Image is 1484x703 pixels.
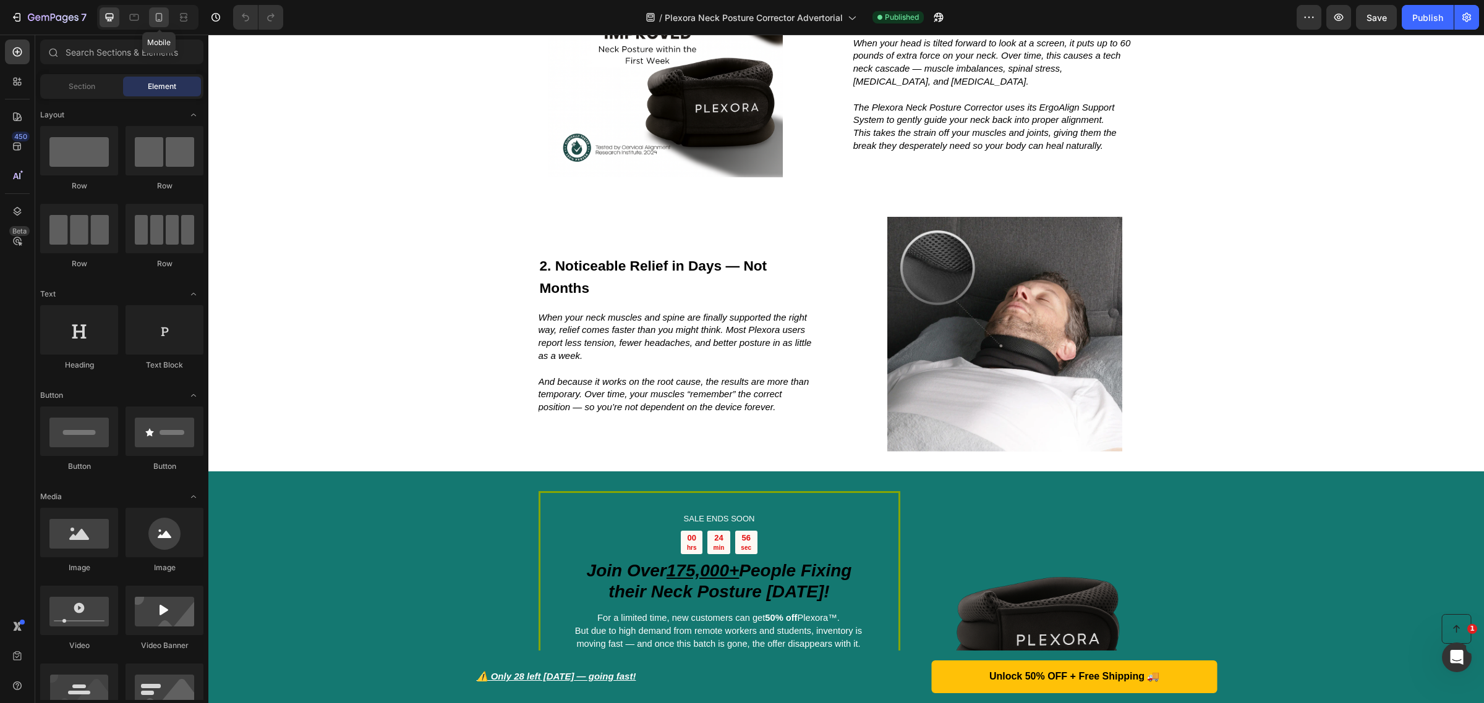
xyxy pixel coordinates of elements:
[645,93,908,116] i: This takes the strain off your muscles and joints, giving them the break they desperately need so...
[268,636,428,647] u: ⚠️ Only 28 left [DATE] — going fast!
[5,5,92,30] button: 7
[645,67,906,91] i: The Plexora Neck Posture Corrector uses its ErgoAlign Support System to gently guide your neck ba...
[40,258,118,269] div: Row
[148,81,176,92] span: Element
[505,509,516,517] p: min
[40,288,56,300] span: Text
[1467,624,1477,634] span: 1
[458,526,531,545] u: 175,000+
[126,258,203,269] div: Row
[532,509,543,517] p: sec
[378,526,644,566] strong: Join Over People Fixing their Neck Posture [DATE]!
[363,479,659,490] p: SALE ENDS SOON
[208,35,1484,703] iframe: Design area
[40,491,62,502] span: Media
[479,509,488,517] p: hrs
[556,578,589,588] strong: 50% off
[40,461,118,472] div: Button
[126,640,203,651] div: Video Banner
[40,109,64,120] span: Layout
[781,636,952,647] strong: Unlock 50% OFF + Free Shipping 🚚
[1402,5,1454,30] button: Publish
[1367,12,1387,23] span: Save
[389,578,631,588] span: For a limited time, new customers can get Plexora™.
[126,461,203,472] div: Button
[330,342,601,378] i: And because it works on the root cause, the results are more than temporary. Over time, your musc...
[40,640,118,651] div: Video
[723,626,1009,659] a: Unlock 50% OFF + Free Shipping 🚚
[81,10,87,25] p: 7
[885,12,919,23] span: Published
[330,277,603,326] i: When your neck muscles and spine are finally supported the right way, relief comes faster than yo...
[126,180,203,192] div: Row
[331,223,559,261] strong: 2. Noticeable Relief in Days — Not Months
[479,499,488,509] div: 00
[9,226,30,236] div: Beta
[126,360,203,371] div: Text Block
[40,390,63,401] span: Button
[40,360,118,371] div: Heading
[184,284,203,304] span: Toggle open
[1356,5,1397,30] button: Save
[505,499,516,509] div: 24
[532,499,543,509] div: 56
[12,132,30,141] div: 450
[184,487,203,507] span: Toggle open
[1412,11,1443,24] div: Publish
[645,3,923,52] i: When your head is tilted forward to look at a screen, it puts up to 60 pounds of extra force on y...
[233,5,283,30] div: Undo/Redo
[40,40,203,64] input: Search Sections & Elements
[184,385,203,405] span: Toggle open
[126,562,203,573] div: Image
[184,105,203,125] span: Toggle open
[40,180,118,192] div: Row
[40,562,118,573] div: Image
[665,11,843,24] span: Plexora Neck Posture Corrector Advertorial
[647,182,946,417] img: gempages_578045059925017362-9b156059-6797-4fa8-bff6-640ab3e7f3e8.png
[367,591,654,614] span: But due to high demand from remote workers and students, inventory is moving fast — and once this...
[659,11,662,24] span: /
[69,81,95,92] span: Section
[1442,642,1472,672] iframe: Intercom live chat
